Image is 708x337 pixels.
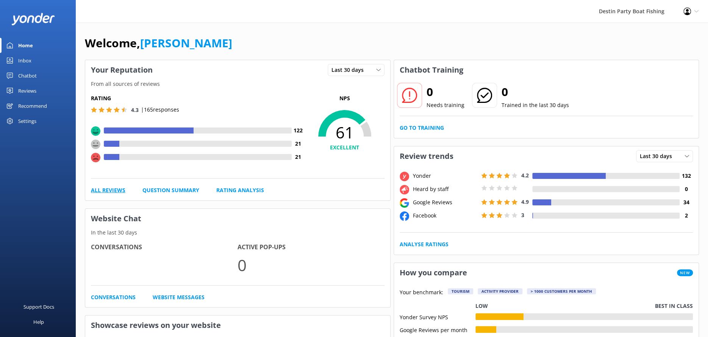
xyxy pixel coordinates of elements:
img: yonder-white-logo.png [11,13,55,25]
div: Yonder [411,172,479,180]
div: Recommend [18,98,47,113]
p: | 165 responses [141,106,179,114]
a: Go to Training [400,124,444,132]
div: > 1000 customers per month [527,288,596,294]
h2: 0 [502,83,569,101]
p: Low [475,302,488,310]
p: Needs training [427,101,464,109]
h4: 34 [680,198,693,207]
div: Facebook [411,211,479,220]
p: From all sources of reviews [85,80,390,88]
a: Rating Analysis [216,186,264,194]
a: Conversations [91,293,136,301]
div: Help [33,314,44,329]
h3: Your Reputation [85,60,158,80]
h3: Website Chat [85,209,390,228]
h4: 2 [680,211,693,220]
div: Support Docs [23,299,54,314]
h4: 21 [292,153,305,161]
h4: EXCELLENT [305,143,384,152]
p: Your benchmark: [400,288,443,297]
p: 0 [238,252,384,278]
h4: 122 [292,126,305,135]
div: Yonder Survey NPS [400,313,475,320]
div: Tourism [448,288,473,294]
h3: How you compare [394,263,473,283]
a: Question Summary [142,186,199,194]
h4: 0 [680,185,693,193]
h4: 21 [292,140,305,148]
h4: Active Pop-ups [238,242,384,252]
div: Activity Provider [478,288,522,294]
a: All Reviews [91,186,125,194]
span: Last 30 days [640,152,677,160]
div: Home [18,38,33,53]
a: Analyse Ratings [400,240,449,248]
div: Google Reviews [411,198,479,207]
span: 4.3 [131,106,139,113]
h4: 132 [680,172,693,180]
span: 4.9 [521,198,529,205]
span: 3 [521,211,524,219]
span: 61 [305,123,384,142]
p: NPS [305,94,384,102]
h3: Chatbot Training [394,60,469,80]
p: In the last 30 days [85,228,390,237]
div: Heard by staff [411,185,479,193]
p: Trained in the last 30 days [502,101,569,109]
h2: 0 [427,83,464,101]
h4: Conversations [91,242,238,252]
div: Reviews [18,83,36,98]
div: Inbox [18,53,31,68]
span: Last 30 days [331,66,368,74]
p: Best in class [655,302,693,310]
div: Settings [18,113,36,129]
div: Chatbot [18,68,37,83]
div: Google Reviews per month [400,326,475,333]
a: [PERSON_NAME] [140,35,232,51]
h3: Showcase reviews on your website [85,315,390,335]
h1: Welcome, [85,34,232,52]
a: Website Messages [153,293,205,301]
h3: Review trends [394,146,459,166]
span: 4.2 [521,172,529,179]
span: New [677,269,693,276]
h5: Rating [91,94,305,102]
